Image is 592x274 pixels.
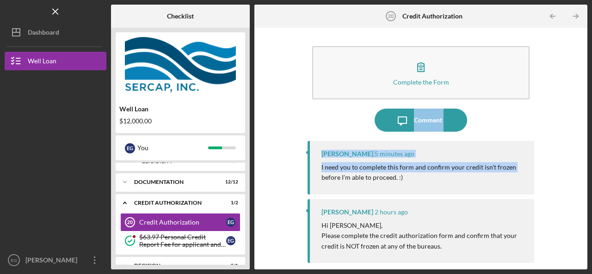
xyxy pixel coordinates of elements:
[321,162,525,183] p: I need you to complete this form and confirm your credit isn't frozen before I'm able to proceed. :)
[139,233,226,248] div: $63.97 Personal Credit Report Fee for applicant and co borrower
[134,179,215,185] div: Documentation
[222,263,238,268] div: 0 / 1
[388,13,394,19] tspan: 20
[120,231,240,250] a: $63.97 Personal Credit Report Fee for applicant and co borrowerEG
[226,218,235,227] div: E G
[393,79,449,85] div: Complete the Form
[375,150,414,158] time: 2025-10-01 17:33
[116,37,245,92] img: Product logo
[139,219,226,226] div: Credit Authorization
[28,23,59,44] div: Dashboard
[375,208,408,216] time: 2025-10-01 15:15
[11,258,17,263] text: EG
[312,46,530,99] button: Complete the Form
[226,236,235,245] div: E G
[167,12,194,20] b: Checklist
[137,140,208,156] div: You
[119,117,241,125] div: $12,000.00
[321,231,525,251] p: Please complete the credit authorization form and confirm that your credit is NOT frozen at any o...
[28,52,56,73] div: Well Loan
[5,52,106,70] button: Well Loan
[125,143,135,153] div: E G
[222,200,238,206] div: 1 / 2
[321,220,525,231] p: Hi [PERSON_NAME],
[321,208,373,216] div: [PERSON_NAME]
[5,23,106,42] button: Dashboard
[321,150,373,158] div: [PERSON_NAME]
[120,213,240,231] a: 20Credit AuthorizationEG
[127,219,133,225] tspan: 20
[5,251,106,269] button: EG[PERSON_NAME]
[222,179,238,185] div: 12 / 12
[134,200,215,206] div: CREDIT AUTHORIZATION
[119,105,241,113] div: Well Loan
[402,12,462,20] b: Credit Authorization
[414,109,442,132] div: Comment
[375,109,467,132] button: Comment
[23,251,83,272] div: [PERSON_NAME]
[134,263,215,268] div: Decision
